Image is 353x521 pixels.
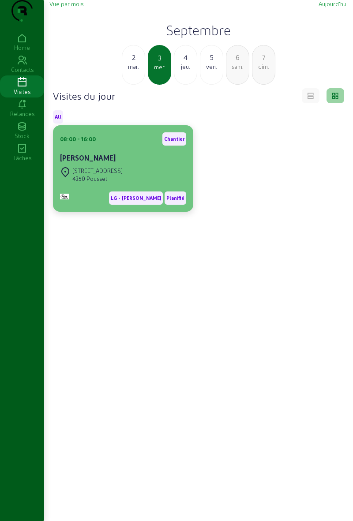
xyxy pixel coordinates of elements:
[72,175,123,183] div: 4350 Pousset
[166,195,184,201] span: Planifié
[49,0,83,7] span: Vue par mois
[319,0,348,7] span: Aujourd'hui
[149,52,170,63] div: 3
[164,136,184,142] span: Chantier
[200,63,223,71] div: ven.
[60,194,69,199] img: Monitoring et Maintenance
[111,195,161,201] span: LG - [PERSON_NAME]
[72,167,123,175] div: [STREET_ADDRESS]
[60,135,96,143] div: 08:00 - 16:00
[53,90,115,102] h4: Visites du jour
[122,63,145,71] div: mar.
[226,63,249,71] div: sam.
[122,52,145,63] div: 2
[252,63,275,71] div: dim.
[49,22,348,38] h2: Septembre
[149,63,170,71] div: mer.
[174,52,197,63] div: 4
[200,52,223,63] div: 5
[60,154,116,162] cam-card-title: [PERSON_NAME]
[174,63,197,71] div: jeu.
[252,52,275,63] div: 7
[55,114,61,120] span: All
[226,52,249,63] div: 6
